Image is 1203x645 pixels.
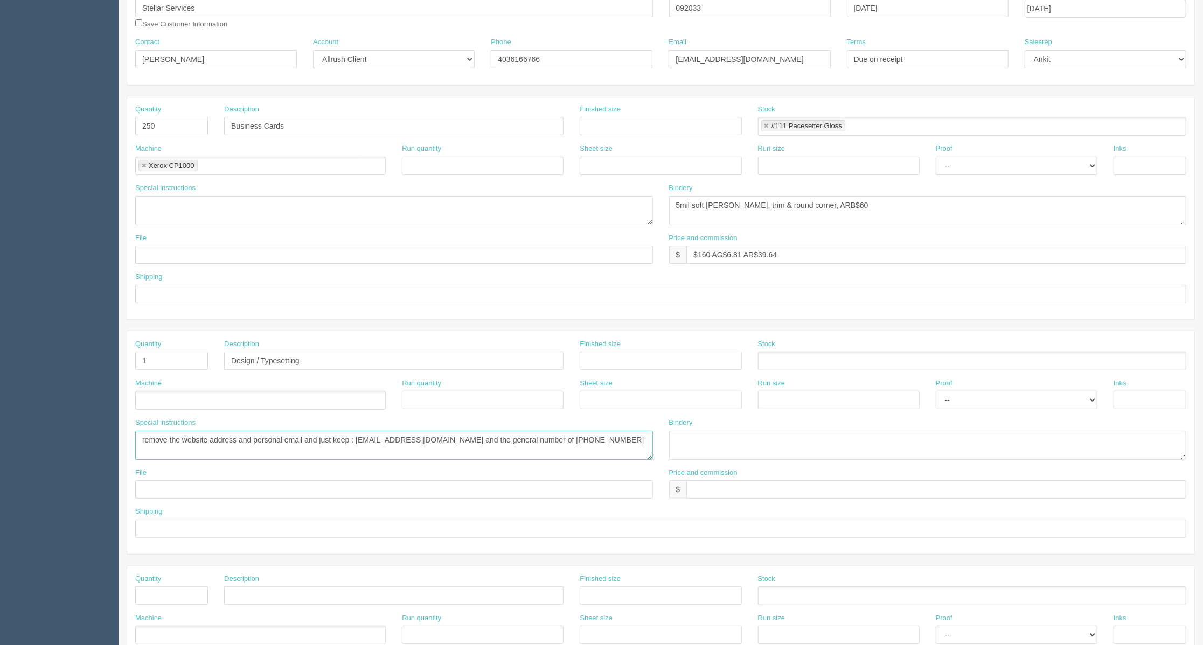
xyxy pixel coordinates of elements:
label: Price and commission [669,233,738,243]
label: Salesrep [1025,37,1052,47]
label: Inks [1114,613,1126,623]
label: Run size [758,378,785,389]
label: Description [224,339,259,349]
label: Finished size [580,339,621,349]
label: Quantity [135,574,161,584]
label: Inks [1114,378,1126,389]
label: Contact [135,37,159,47]
label: Price and commission [669,468,738,478]
label: Stock [758,339,776,349]
label: Run size [758,144,785,154]
label: Machine [135,144,162,154]
label: Finished size [580,574,621,584]
label: Run size [758,613,785,623]
label: Run quantity [402,144,441,154]
label: Description [224,104,259,115]
label: Proof [936,613,952,623]
label: Special instructions [135,418,196,428]
label: Proof [936,378,952,389]
div: $ [669,480,687,499]
label: Run quantity [402,613,441,623]
label: Account [313,37,338,47]
label: Run quantity [402,378,441,389]
label: Stock [758,104,776,115]
label: Shipping [135,272,163,282]
label: Description [224,574,259,584]
label: Terms [847,37,866,47]
div: #111 Pacesetter Gloss [771,122,843,129]
label: File [135,233,147,243]
label: Stock [758,574,776,584]
label: Email [669,37,686,47]
label: Proof [936,144,952,154]
div: $ [669,246,687,264]
label: Quantity [135,104,161,115]
label: Phone [491,37,511,47]
label: File [135,468,147,478]
div: Xerox CP1000 [149,162,194,169]
label: Special instructions [135,183,196,193]
label: Machine [135,378,162,389]
label: Quantity [135,339,161,349]
label: Sheet size [580,378,613,389]
label: Bindery [669,183,693,193]
label: Bindery [669,418,693,428]
label: Machine [135,613,162,623]
label: Finished size [580,104,621,115]
label: Sheet size [580,144,613,154]
label: Shipping [135,507,163,517]
label: Sheet size [580,613,613,623]
label: Inks [1114,144,1126,154]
